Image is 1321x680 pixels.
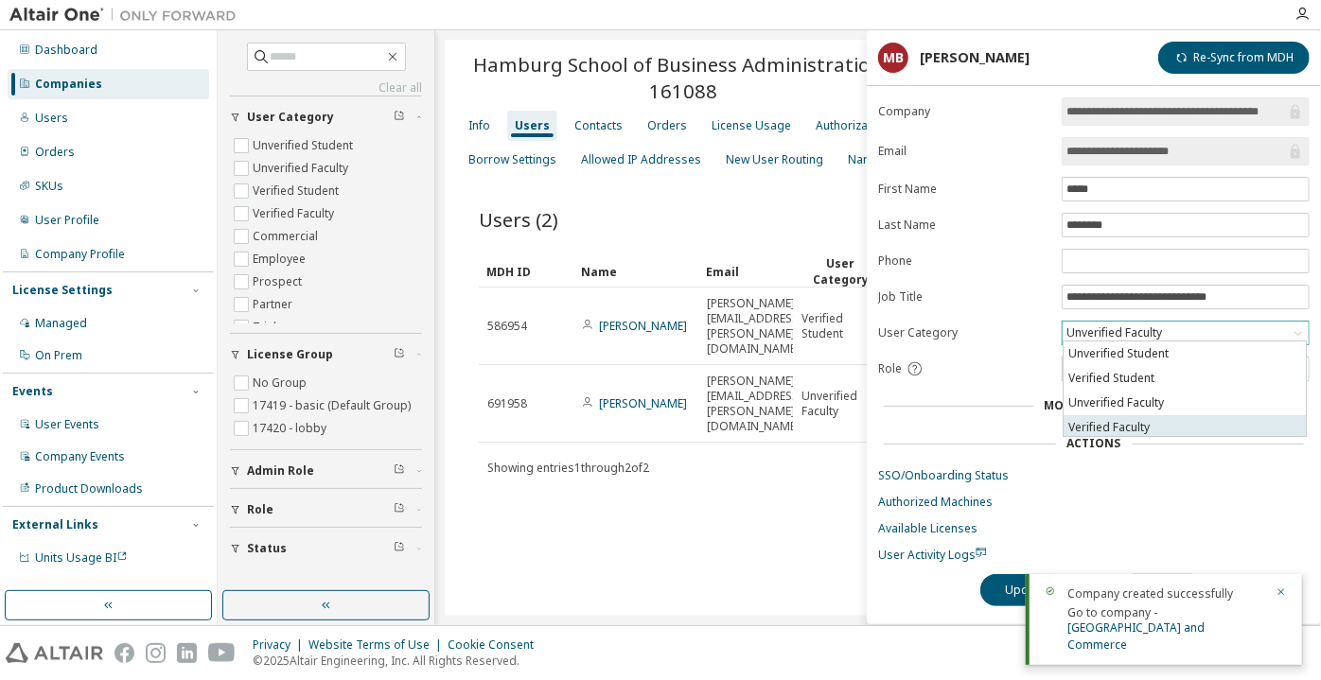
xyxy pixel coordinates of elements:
div: Allowed IP Addresses [581,152,701,167]
button: Re-Sync from MDH [1158,42,1310,74]
label: 17419 - basic (Default Group) [253,394,414,417]
label: Email [878,144,1050,159]
button: Status [230,528,422,569]
span: [PERSON_NAME][EMAIL_ADDRESS][PERSON_NAME][DOMAIN_NAME] [707,296,802,357]
img: facebook.svg [114,643,134,663]
label: Commercial [253,225,322,248]
span: 586954 [487,319,527,334]
label: User Category [878,325,1050,340]
span: Clear filter [394,541,405,556]
label: Last Name [878,218,1050,233]
div: Company created successfully [1067,585,1264,602]
div: [PERSON_NAME] [920,50,1030,65]
span: Hamburg School of Business Administration - 161088 [456,51,910,104]
button: Update [980,574,1071,606]
a: SSO/Onboarding Status [878,468,1310,483]
div: Contacts [574,118,623,133]
span: Users (2) [479,206,558,233]
span: User Category [247,110,334,125]
div: Unverified Faculty [1064,323,1165,343]
div: Users [35,111,68,126]
div: Unverified Faculty [1063,322,1309,344]
div: Dashboard [35,43,97,58]
span: License Group [247,347,333,362]
span: User Activity Logs [878,547,987,563]
label: First Name [878,182,1050,197]
div: Borrow Settings [468,152,556,167]
div: User Profile [35,213,99,228]
a: [PERSON_NAME] [599,318,687,334]
label: Trial [253,316,280,339]
span: Role [247,502,273,517]
div: License Usage [712,118,791,133]
span: Verified Student [801,311,879,341]
button: Role [230,489,422,531]
li: Unverified Student [1064,341,1306,366]
li: Verified Student [1064,366,1306,391]
div: Product Downloads [35,481,143,497]
label: No Group [253,372,310,394]
label: 17420 - lobby [253,417,330,440]
div: New User Routing [726,152,823,167]
label: Verified Student [253,180,343,202]
span: Admin Role [247,463,314,479]
span: Clear filter [394,502,405,517]
div: Companies [35,77,102,92]
img: Altair One [9,6,246,25]
div: Info [468,118,490,133]
div: Name [581,256,691,287]
label: Unverified Student [253,134,357,157]
span: Go to company - [1067,604,1205,653]
div: External Links [12,517,98,532]
span: Clear filter [394,463,405,479]
div: SKUs [35,179,63,194]
button: License Group [230,334,422,375]
div: Cookie Consent [448,637,545,653]
div: Company Profile [35,247,125,262]
img: instagram.svg [146,643,166,663]
span: Units Usage BI [35,549,128,566]
span: More Details [1045,397,1130,413]
a: Available Licenses [878,521,1310,536]
li: Verified Faculty [1064,415,1306,440]
p: © 2025 Altair Engineering, Inc. All Rights Reserved. [253,653,545,669]
a: [GEOGRAPHIC_DATA] and Commerce [1067,619,1205,653]
label: Employee [253,248,309,270]
button: User Category [230,96,422,138]
span: Unverified Faculty [801,389,879,419]
span: Clear filter [394,110,405,125]
a: Clear all [230,80,422,96]
div: Privacy [253,637,308,653]
label: Phone [878,253,1050,269]
div: MB [878,43,908,73]
label: Partner [253,293,296,316]
a: Authorized Machines [878,495,1310,510]
label: Unverified Faculty [253,157,352,180]
div: MDH ID [486,256,566,287]
label: Prospect [253,270,306,293]
div: Company Events [35,449,125,464]
span: Clear filter [394,347,405,362]
img: linkedin.svg [177,643,197,663]
label: Verified Faculty [253,202,338,225]
div: Orders [35,145,75,160]
span: [PERSON_NAME][EMAIL_ADDRESS][PERSON_NAME][DOMAIN_NAME] [707,374,802,434]
div: Users [515,118,550,133]
li: Unverified Faculty [1064,391,1306,415]
div: License Settings [12,283,113,298]
img: altair_logo.svg [6,643,103,663]
div: Website Terms of Use [308,637,448,653]
span: Showing entries 1 through 2 of 2 [487,460,649,476]
div: Events [12,384,53,399]
div: Managed [35,316,87,331]
div: Actions [1067,436,1121,451]
button: Admin Role [230,450,422,492]
label: Job Title [878,289,1050,305]
span: 691958 [487,396,527,411]
a: [PERSON_NAME] [599,395,687,411]
div: Email [706,256,785,287]
span: Role [878,361,902,376]
img: youtube.svg [208,643,236,663]
div: User Category [801,255,880,288]
span: Status [247,541,287,556]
